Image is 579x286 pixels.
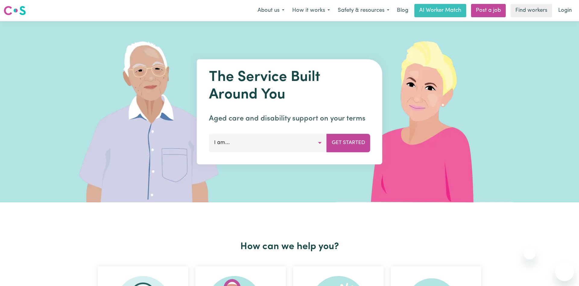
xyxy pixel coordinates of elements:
a: AI Worker Match [414,4,466,17]
a: Find workers [511,4,552,17]
button: Safety & resources [334,4,393,17]
button: About us [254,4,288,17]
button: How it works [288,4,334,17]
iframe: Close message [524,247,536,259]
p: Aged care and disability support on your terms [209,113,370,124]
h2: How can we help you? [94,241,485,252]
a: Blog [393,4,412,17]
a: Post a job [471,4,506,17]
button: Get Started [327,134,370,152]
h1: The Service Built Around You [209,69,370,104]
a: Login [555,4,575,17]
button: I am... [209,134,327,152]
img: Careseekers logo [4,5,26,16]
a: Careseekers logo [4,4,26,18]
iframe: Button to launch messaging window [555,262,574,281]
